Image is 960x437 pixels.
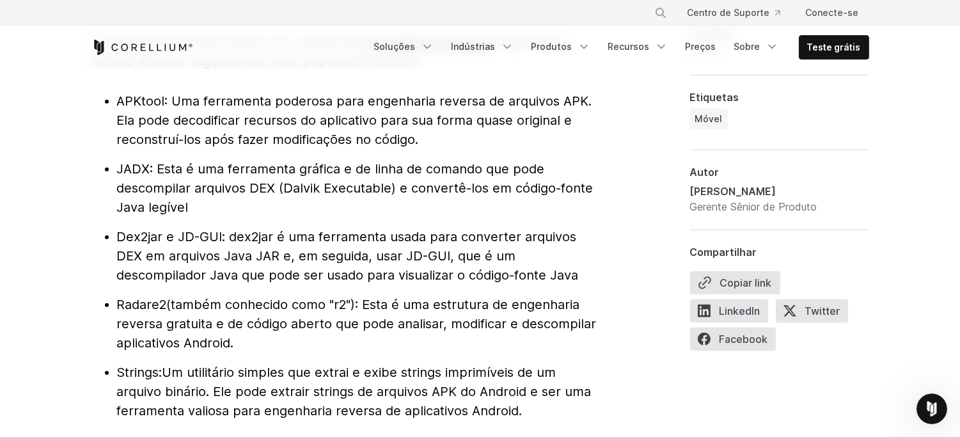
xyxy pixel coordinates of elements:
font: Produtos [531,41,572,52]
a: Página inicial do Corellium [91,40,193,55]
font: LinkedIn [720,304,760,317]
font: Etiquetas [690,90,739,103]
font: Móvel [695,113,723,123]
font: Soluções [374,41,416,52]
font: Sobre [734,41,760,52]
font: (também conhecido como "r2"): Esta é uma estrutura de engenharia reversa gratuita e de código abe... [117,297,597,351]
font: : dex2jar é uma ferramenta usada para converter arquivos DEX em arquivos Java JAR e, em seguida, ... [117,229,579,283]
font: Recursos [608,41,650,52]
iframe: Chat ao vivo do Intercom [917,393,947,424]
font: Preços [686,41,716,52]
font: Autor [690,165,720,178]
font: Twitter [805,304,840,317]
font: JADX [117,161,150,177]
font: Centro de Suporte [688,7,770,18]
div: Menu de navegação [366,35,869,60]
font: Gerente Sênior de Produto [690,200,817,212]
font: Indústrias [452,41,496,52]
font: : Uma ferramenta poderosa para engenharia reversa de arquivos APK. Ela pode decodificar recursos ... [117,93,592,147]
font: Compartilhar [690,245,757,258]
font: Radare2 [117,297,167,312]
font: Dex2jar e JD-GUI [117,229,223,244]
font: APKtool [117,93,165,109]
button: Procurar [649,1,672,24]
a: Facebook [690,327,783,355]
font: Um utilitário simples que extrai e exibe strings imprimíveis de um arquivo binário. Ele pode extr... [117,365,592,418]
font: Facebook [720,332,768,345]
a: LinkedIn [690,299,776,327]
a: Móvel [690,108,728,129]
button: Copiar link [690,271,780,294]
font: Conecte-se [806,7,859,18]
font: Teste grátis [807,42,861,52]
font: Strings: [117,365,162,380]
a: Twitter [776,299,856,327]
font: : Esta é uma ferramenta gráfica e de linha de comando que pode descompilar arquivos DEX (Dalvik E... [117,161,594,215]
font: [PERSON_NAME] [690,184,776,197]
div: Menu de navegação [639,1,869,24]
